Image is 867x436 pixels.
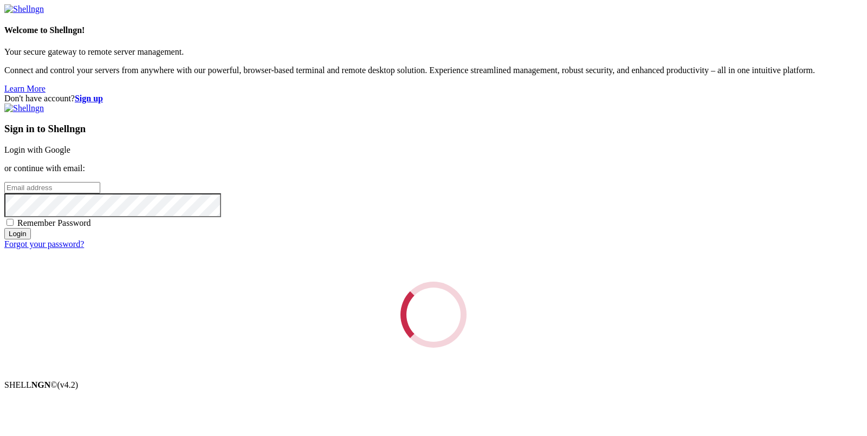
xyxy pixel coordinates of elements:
div: Loading... [392,274,474,355]
p: Connect and control your servers from anywhere with our powerful, browser-based terminal and remo... [4,66,863,75]
img: Shellngn [4,4,44,14]
a: Login with Google [4,145,70,154]
a: Sign up [75,94,103,103]
b: NGN [31,380,51,389]
span: Remember Password [17,218,91,227]
span: 4.2.0 [57,380,79,389]
input: Remember Password [7,219,14,226]
p: or continue with email: [4,164,863,173]
input: Login [4,228,31,239]
a: Forgot your password? [4,239,84,249]
span: SHELL © [4,380,78,389]
a: Learn More [4,84,46,93]
img: Shellngn [4,103,44,113]
h3: Sign in to Shellngn [4,123,863,135]
input: Email address [4,182,100,193]
p: Your secure gateway to remote server management. [4,47,863,57]
h4: Welcome to Shellngn! [4,25,863,35]
div: Don't have account? [4,94,863,103]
